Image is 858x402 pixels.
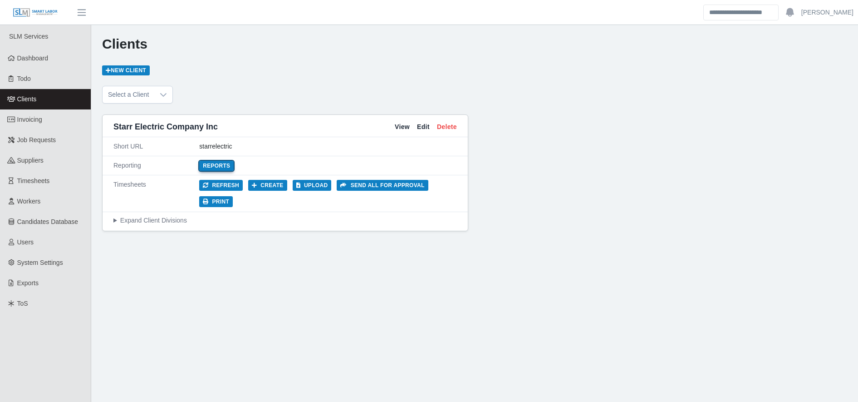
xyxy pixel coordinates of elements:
span: Suppliers [17,157,44,164]
summary: Expand Client Divisions [113,216,457,225]
button: Print [199,196,233,207]
a: View [395,122,410,132]
a: New Client [102,65,150,75]
span: Starr Electric Company Inc [113,120,218,133]
span: Todo [17,75,31,82]
span: Exports [17,279,39,287]
div: Short URL [113,142,199,151]
span: Clients [17,95,37,103]
a: Edit [417,122,430,132]
span: Job Requests [17,136,56,144]
span: Invoicing [17,116,42,123]
div: Reporting [113,161,199,170]
button: Upload [293,180,332,191]
h1: Clients [102,36,847,52]
a: [PERSON_NAME] [801,8,853,17]
img: SLM Logo [13,8,58,18]
button: Refresh [199,180,243,191]
button: Create [248,180,287,191]
a: Reports [199,161,234,171]
span: ToS [17,300,28,307]
input: Search [703,5,779,20]
span: Workers [17,198,41,205]
span: Users [17,238,34,246]
a: Delete [437,122,457,132]
div: starrelectric [199,142,457,151]
div: Timesheets [113,180,199,207]
span: Dashboard [17,55,49,62]
button: Send all for approval [337,180,428,191]
span: Timesheets [17,177,50,184]
span: Candidates Database [17,218,78,225]
span: SLM Services [9,33,48,40]
span: Select a Client [103,86,154,103]
span: System Settings [17,259,63,266]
